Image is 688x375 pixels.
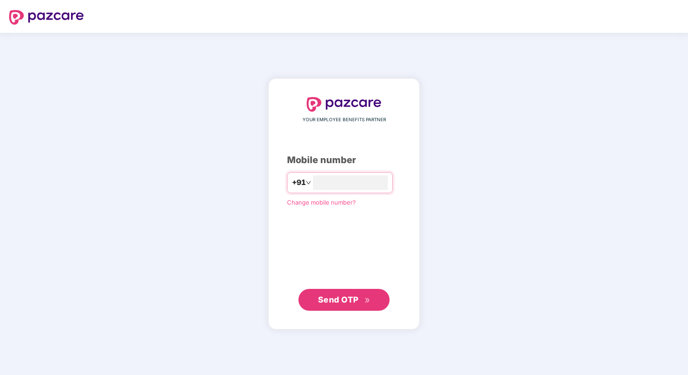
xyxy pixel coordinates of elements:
[292,177,306,188] span: +91
[298,289,390,311] button: Send OTPdouble-right
[287,199,356,206] a: Change mobile number?
[303,116,386,123] span: YOUR EMPLOYEE BENEFITS PARTNER
[306,180,311,185] span: down
[9,10,84,25] img: logo
[365,298,370,303] span: double-right
[287,153,401,167] div: Mobile number
[318,295,359,304] span: Send OTP
[307,97,381,112] img: logo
